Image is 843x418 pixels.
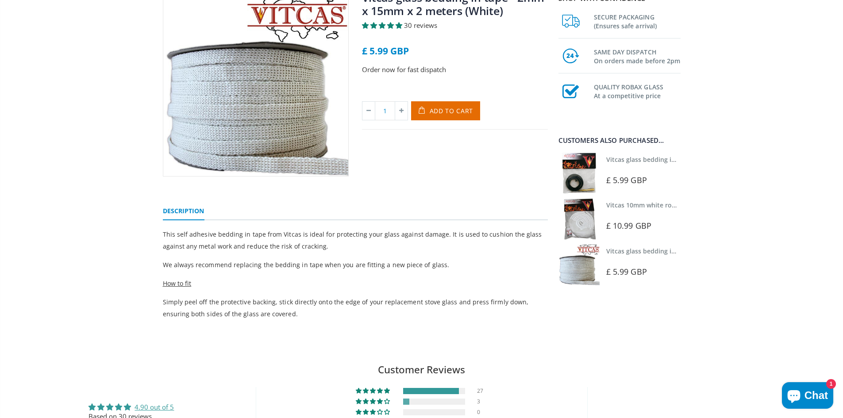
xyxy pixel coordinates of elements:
span: 4.90 stars [362,21,404,30]
div: Average rating is 4.90 stars [89,402,174,412]
h3: QUALITY ROBAX GLASS At a competitive price [594,81,681,100]
img: Vitcas white rope, glue and gloves kit 10mm [558,198,600,239]
h3: SAME DAY DISPATCH On orders made before 2pm [594,46,681,65]
a: Description [163,203,204,220]
p: Order now for fast dispatch [362,65,548,75]
span: 30 reviews [404,21,437,30]
h3: SECURE PACKAGING (Ensures safe arrival) [594,11,681,31]
div: 27 [477,388,488,394]
div: 3 [477,399,488,405]
h2: Customer Reviews [7,363,836,377]
span: £ 5.99 GBP [606,266,647,277]
span: How to fit [163,279,192,288]
a: Vitcas glass bedding in tape - 2mm x 15mm x 2 meters (White) [606,247,794,255]
div: 90% (27) reviews with 5 star rating [356,388,391,394]
a: 4.90 out of 5 [135,403,174,411]
div: Customers also purchased... [558,137,681,144]
span: Add to Cart [430,107,473,115]
button: Add to Cart [411,101,481,120]
div: 10% (3) reviews with 4 star rating [356,399,391,405]
img: Vitcas stove glass bedding in tape [558,153,600,194]
span: £ 10.99 GBP [606,220,651,231]
span: £ 5.99 GBP [606,175,647,185]
a: Vitcas 10mm white rope kit - includes rope seal and glue! [606,201,780,209]
p: Simply peel off the protective backing, stick directly onto the edge of your replacement stove gl... [163,296,548,320]
inbox-online-store-chat: Shopify online store chat [779,382,836,411]
img: Vitcas stove glass bedding in tape [558,244,600,285]
span: £ 5.99 GBP [362,45,409,57]
p: We always recommend replacing the bedding in tape when you are fitting a new piece of glass. [163,259,548,271]
a: Vitcas glass bedding in tape - 2mm x 10mm x 2 meters [606,155,771,164]
p: This self adhesive bedding in tape from Vitcas is ideal for protecting your glass against damage.... [163,228,548,252]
